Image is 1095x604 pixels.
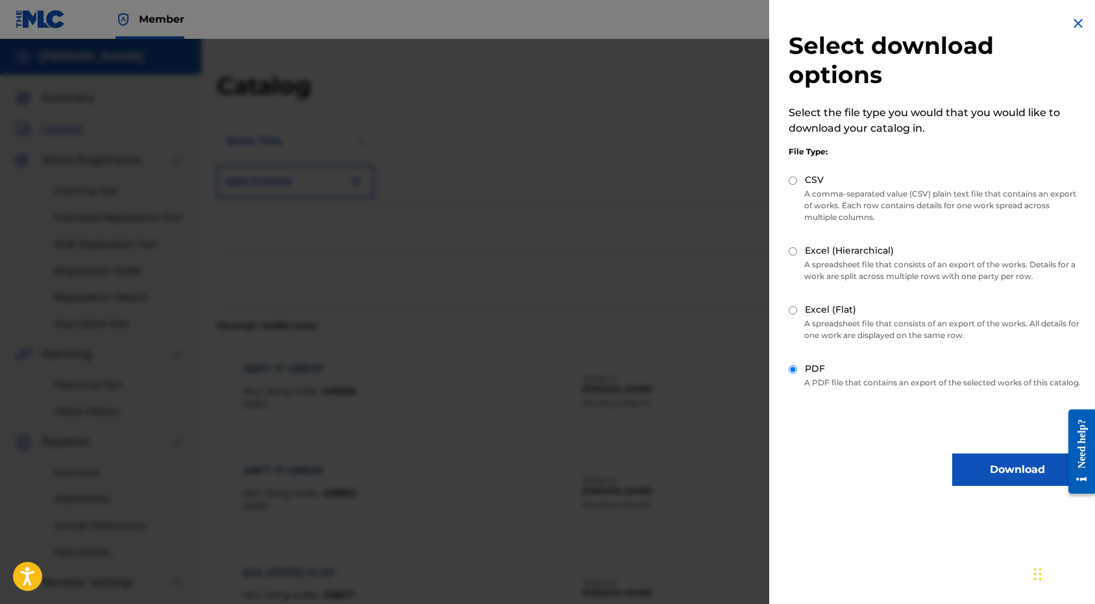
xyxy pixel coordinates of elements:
[139,12,184,27] span: Member
[116,12,131,27] img: Top Rightsholder
[1030,542,1095,604] iframe: Chat Widget
[789,105,1082,136] p: Select the file type you would that you would like to download your catalog in.
[789,31,1082,90] h2: Select download options
[805,362,825,376] label: PDF
[805,303,856,317] label: Excel (Flat)
[789,377,1082,389] p: A PDF file that contains an export of the selected works of this catalog.
[789,318,1082,341] p: A spreadsheet file that consists of an export of the works. All details for one work are displaye...
[952,453,1082,486] button: Download
[789,259,1082,282] p: A spreadsheet file that consists of an export of the works. Details for a work are split across m...
[805,173,824,187] label: CSV
[789,146,1082,158] div: File Type:
[805,244,894,258] label: Excel (Hierarchical)
[1034,555,1042,594] div: Drag
[789,188,1082,223] p: A comma-separated value (CSV) plain text file that contains an export of works. Each row contains...
[16,10,66,29] img: MLC Logo
[1059,399,1095,503] iframe: Resource Center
